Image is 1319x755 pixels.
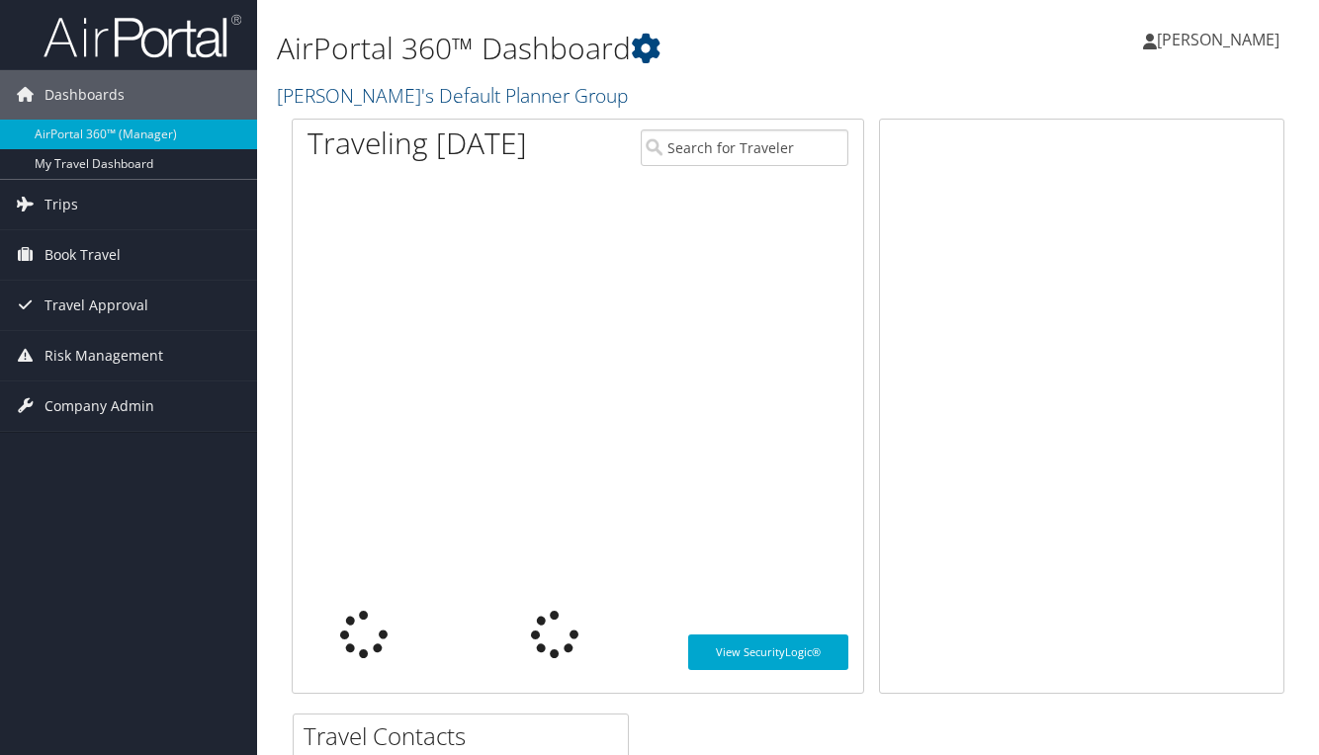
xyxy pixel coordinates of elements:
[688,634,848,670] a: View SecurityLogic®
[44,180,78,229] span: Trips
[277,28,958,69] h1: AirPortal 360™ Dashboard
[641,129,849,166] input: Search for Traveler
[44,230,121,280] span: Book Travel
[44,70,125,120] span: Dashboards
[44,281,148,330] span: Travel Approval
[1157,29,1279,50] span: [PERSON_NAME]
[304,719,628,753] h2: Travel Contacts
[44,381,154,431] span: Company Admin
[1143,10,1299,69] a: [PERSON_NAME]
[44,13,241,59] img: airportal-logo.png
[277,82,633,109] a: [PERSON_NAME]'s Default Planner Group
[308,123,527,164] h1: Traveling [DATE]
[44,331,163,380] span: Risk Management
